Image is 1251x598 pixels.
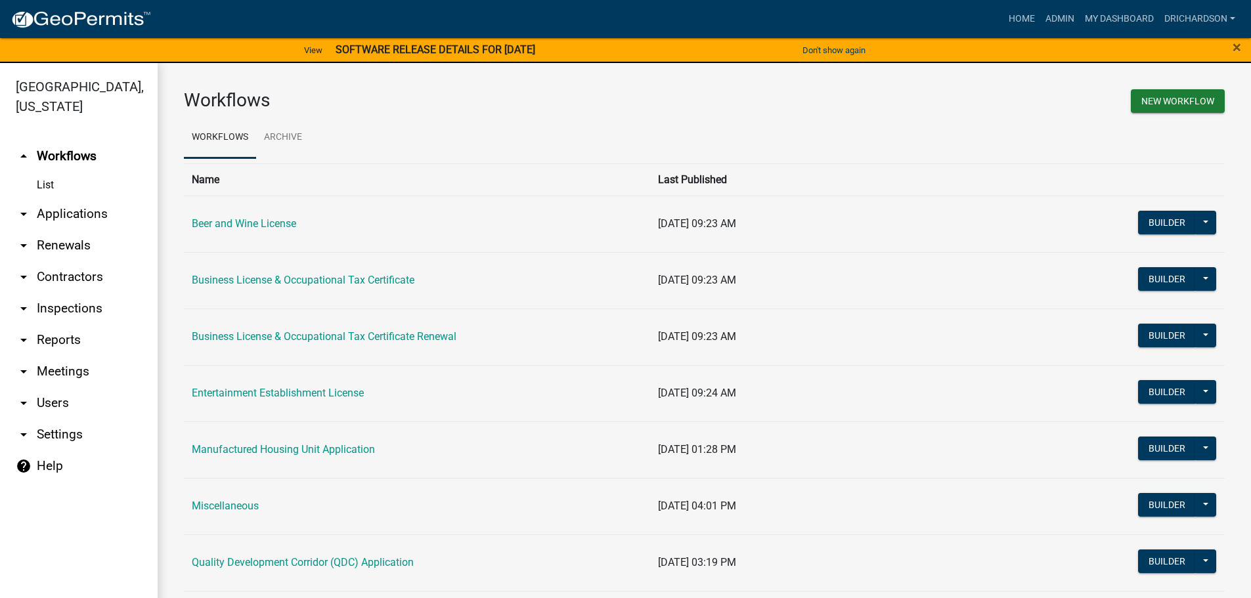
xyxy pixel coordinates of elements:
span: [DATE] 01:28 PM [658,443,736,456]
button: Builder [1138,211,1196,234]
th: Name [184,163,650,196]
button: New Workflow [1131,89,1225,113]
i: arrow_drop_down [16,238,32,253]
a: Miscellaneous [192,500,259,512]
a: My Dashboard [1080,7,1159,32]
i: help [16,458,32,474]
span: [DATE] 09:23 AM [658,217,736,230]
th: Last Published [650,163,1066,196]
button: Builder [1138,549,1196,573]
span: × [1233,38,1241,56]
strong: SOFTWARE RELEASE DETAILS FOR [DATE] [336,43,535,56]
a: Manufactured Housing Unit Application [192,443,375,456]
a: Home [1003,7,1040,32]
span: [DATE] 09:23 AM [658,330,736,343]
button: Builder [1138,267,1196,291]
a: Archive [256,117,310,159]
span: [DATE] 09:24 AM [658,387,736,399]
a: drichardson [1159,7,1240,32]
span: [DATE] 09:23 AM [658,274,736,286]
i: arrow_drop_down [16,427,32,442]
button: Close [1233,39,1241,55]
h3: Workflows [184,89,695,112]
a: Admin [1040,7,1080,32]
i: arrow_drop_down [16,206,32,222]
button: Builder [1138,437,1196,460]
button: Don't show again [797,39,871,61]
i: arrow_drop_down [16,395,32,411]
a: Quality Development Corridor (QDC) Application [192,556,414,568]
i: arrow_drop_up [16,148,32,164]
button: Builder [1138,493,1196,517]
a: Business License & Occupational Tax Certificate Renewal [192,330,456,343]
i: arrow_drop_down [16,332,32,348]
span: [DATE] 03:19 PM [658,556,736,568]
button: Builder [1138,380,1196,404]
a: Business License & Occupational Tax Certificate [192,274,414,286]
button: Builder [1138,324,1196,347]
span: [DATE] 04:01 PM [658,500,736,512]
a: View [299,39,328,61]
a: Entertainment Establishment License [192,387,364,399]
i: arrow_drop_down [16,364,32,379]
i: arrow_drop_down [16,269,32,285]
a: Beer and Wine License [192,217,296,230]
i: arrow_drop_down [16,301,32,316]
a: Workflows [184,117,256,159]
